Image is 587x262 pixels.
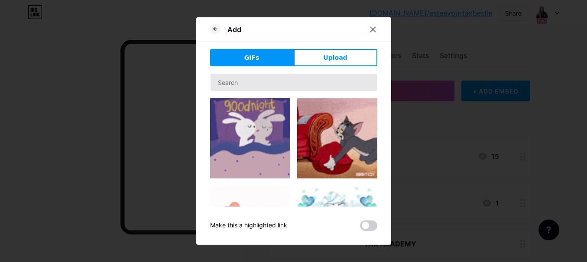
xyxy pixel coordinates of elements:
[210,98,290,178] img: Gihpy
[323,53,347,62] span: Upload
[227,24,241,35] div: Add
[210,220,287,231] div: Make this a highlighted link
[244,53,259,62] span: GIFs
[211,74,377,91] input: Search
[294,49,377,66] button: Upload
[297,98,377,178] img: Gihpy
[210,49,294,66] button: GIFs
